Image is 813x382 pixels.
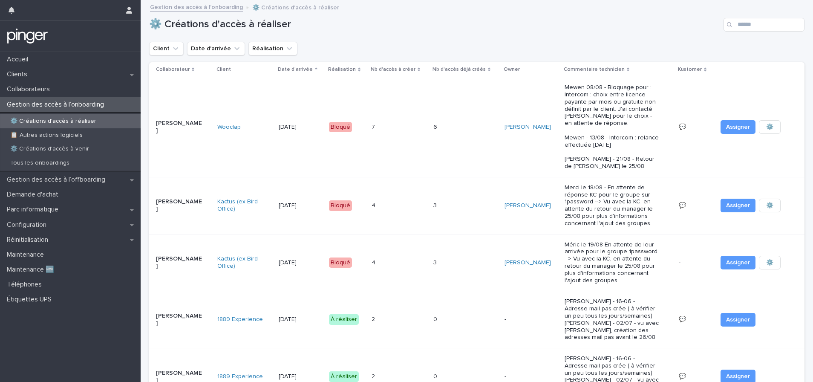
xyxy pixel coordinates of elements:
[564,65,625,74] p: Commentaire technicien
[3,266,61,274] p: Maintenance 🆕
[679,373,686,379] a: 💬
[328,65,356,74] p: Réalisation
[679,258,682,266] p: -
[3,251,51,259] p: Maintenance
[721,120,755,134] button: Assigner
[156,313,203,327] p: [PERSON_NAME]
[156,198,203,213] p: [PERSON_NAME]
[279,124,323,131] p: [DATE]
[505,202,551,209] a: [PERSON_NAME]
[372,200,377,209] p: 4
[248,42,297,55] button: Réalisation
[3,70,34,78] p: Clients
[329,122,352,133] div: Bloqué
[433,122,439,131] p: 6
[505,316,552,323] p: -
[433,200,438,209] p: 3
[3,101,111,109] p: Gestion des accès à l’onboarding
[279,259,323,266] p: [DATE]
[679,316,686,322] a: 💬
[329,371,359,382] div: À réaliser
[766,123,773,131] span: ⚙️
[3,221,53,229] p: Configuration
[759,120,781,134] button: ⚙️
[217,255,265,270] a: Kactus (ex Bird Office)
[329,258,352,268] div: Bloqué
[216,65,231,74] p: Client
[187,42,245,55] button: Date d'arrivée
[279,373,323,380] p: [DATE]
[505,259,551,266] a: [PERSON_NAME]
[726,201,750,210] span: Assigner
[372,371,377,380] p: 2
[679,124,686,130] a: 💬
[156,65,190,74] p: Collaborateur
[3,281,49,289] p: Téléphones
[217,373,263,380] a: 1889 Experience
[3,159,76,167] p: Tous les onboardings
[372,314,377,323] p: 2
[252,2,339,12] p: ⚙️ Créations d'accès à réaliser
[678,65,702,74] p: Kustomer
[433,314,439,323] p: 0
[3,205,65,214] p: Parc informatique
[433,258,438,266] p: 3
[433,371,439,380] p: 0
[149,42,184,55] button: Client
[217,124,241,131] a: Wooclap
[3,176,112,184] p: Gestion des accès à l’offboarding
[3,295,58,304] p: Étiquettes UPS
[721,256,755,269] button: Assigner
[432,65,486,74] p: Nb d'accès déjà créés
[149,177,804,234] tr: [PERSON_NAME]Kactus (ex Bird Office) [DATE]Bloqué44 33 [PERSON_NAME] Merci le 18/08 - En attente ...
[3,236,55,244] p: Réinitialisation
[766,201,773,210] span: ⚙️
[759,256,781,269] button: ⚙️
[278,65,313,74] p: Date d'arrivée
[504,65,520,74] p: Owner
[565,184,659,227] p: Merci le 18/08 - En attente de réponse KC pour le groupe sur 1password --> Vu avec la KC, en atte...
[759,199,781,212] button: ⚙️
[149,18,720,31] h1: ⚙️ Créations d'accès à réaliser
[7,28,48,45] img: mTgBEunGTSyRkCgitkcU
[721,313,755,327] button: Assigner
[3,145,96,153] p: ⚙️ Créations d'accès à venir
[372,122,377,131] p: 7
[726,315,750,324] span: Assigner
[726,123,750,131] span: Assigner
[371,65,415,74] p: Nb d'accès à créer
[156,120,203,134] p: [PERSON_NAME]
[150,2,243,12] a: Gestion des accès à l’onboarding
[279,316,323,323] p: [DATE]
[372,258,377,266] p: 4
[726,372,750,381] span: Assigner
[279,202,323,209] p: [DATE]
[3,191,65,199] p: Demande d'achat
[156,255,203,270] p: [PERSON_NAME]
[3,118,103,125] p: ⚙️ Créations d'accès à réaliser
[3,85,57,93] p: Collaborateurs
[565,241,659,284] p: Méric le 19/08 En attente de leur arrivée pour le groupe 1password --> Vu avec la KC, en attente ...
[217,198,265,213] a: Kactus (ex Bird Office)
[3,132,89,139] p: 📋 Autres actions logiciels
[505,373,552,380] p: -
[565,84,659,170] p: Mewen 08/08 - Bloquage pour : Intercom : choix entre licence payante par mois ou gratuite non déf...
[679,203,686,208] a: 💬
[724,18,804,32] input: Search
[565,298,659,341] p: [PERSON_NAME] - 16-06 - Adresse mail pas crée ( à vérifier un peu tous les jours/semaines) [PERSO...
[766,258,773,267] span: ⚙️
[217,316,263,323] a: 1889 Experience
[726,258,750,267] span: Assigner
[149,291,804,348] tr: [PERSON_NAME]1889 Experience [DATE]À réaliser22 00 -[PERSON_NAME] - 16-06 - Adresse mail pas crée...
[149,234,804,291] tr: [PERSON_NAME]Kactus (ex Bird Office) [DATE]Bloqué44 33 [PERSON_NAME] Méric le 19/08 En attente de...
[3,55,35,64] p: Accueil
[329,200,352,211] div: Bloqué
[505,124,551,131] a: [PERSON_NAME]
[329,314,359,325] div: À réaliser
[721,199,755,212] button: Assigner
[149,77,804,177] tr: [PERSON_NAME]Wooclap [DATE]Bloqué77 66 [PERSON_NAME] Mewen 08/08 - Bloquage pour : Intercom : cho...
